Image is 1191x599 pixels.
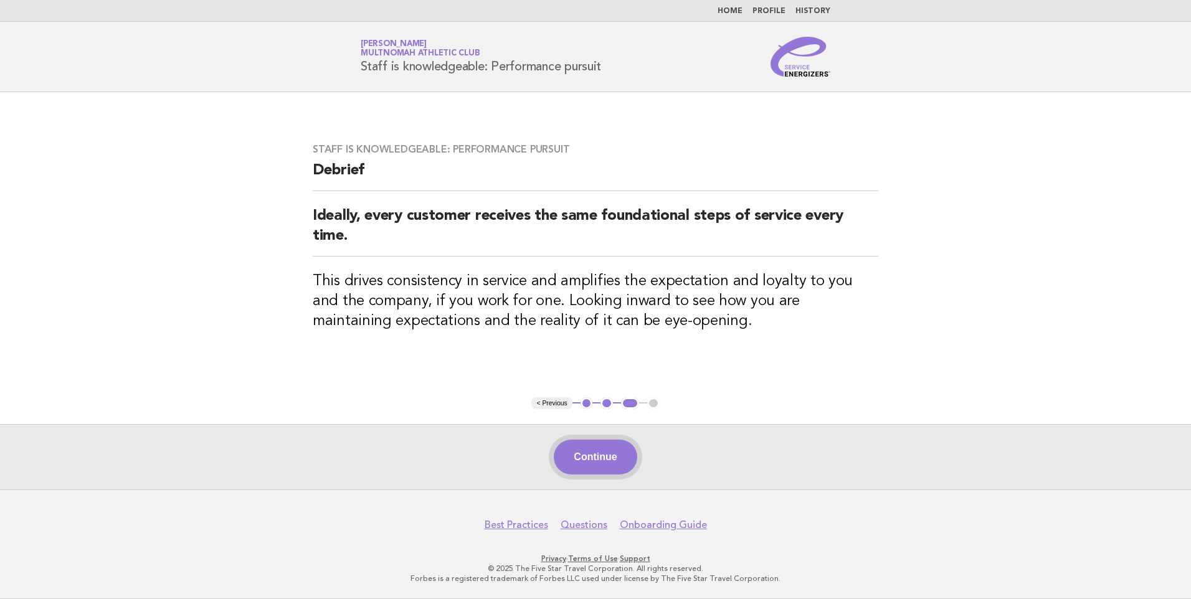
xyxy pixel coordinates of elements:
a: Terms of Use [568,554,618,563]
a: Privacy [541,554,566,563]
button: 1 [581,397,593,410]
img: Service Energizers [771,37,830,77]
a: [PERSON_NAME]Multnomah Athletic Club [361,40,480,57]
a: Support [620,554,650,563]
button: Continue [554,440,637,474]
a: Onboarding Guide [620,519,707,531]
button: < Previous [531,397,572,410]
a: Best Practices [485,519,548,531]
h2: Debrief [313,161,878,191]
button: 2 [600,397,613,410]
span: Multnomah Athletic Club [361,50,480,58]
h1: Staff is knowledgeable: Performance pursuit [361,40,600,73]
button: 3 [621,397,639,410]
a: History [795,7,830,15]
p: © 2025 The Five Star Travel Corporation. All rights reserved. [214,564,977,573]
h2: Ideally, every customer receives the same foundational steps of service every time. [313,206,878,257]
h3: This drives consistency in service and amplifies the expectation and loyalty to you and the compa... [313,271,878,331]
p: Forbes is a registered trademark of Forbes LLC used under license by The Five Star Travel Corpora... [214,573,977,583]
p: · · [214,554,977,564]
a: Profile [752,7,785,15]
a: Questions [561,519,607,531]
h3: Staff is knowledgeable: Performance pursuit [313,143,878,156]
a: Home [718,7,743,15]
